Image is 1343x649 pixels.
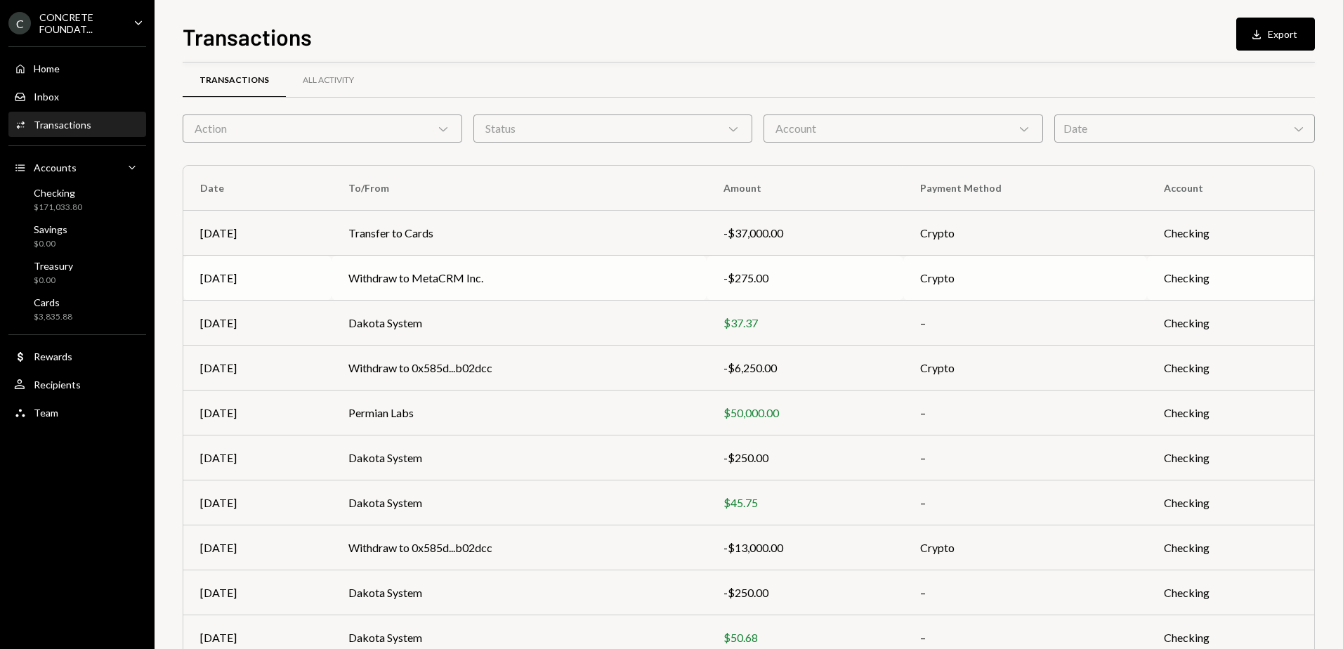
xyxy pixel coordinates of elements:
td: Dakota System [332,435,707,480]
div: [DATE] [200,225,315,242]
div: $0.00 [34,275,73,287]
div: CONCRETE FOUNDAT... [39,11,122,35]
td: Crypto [903,211,1146,256]
td: Checking [1147,525,1314,570]
td: Withdraw to 0x585d...b02dcc [332,346,707,391]
div: $50,000.00 [723,405,887,421]
div: Treasury [34,260,73,272]
a: Accounts [8,155,146,180]
td: Checking [1147,211,1314,256]
div: Inbox [34,91,59,103]
div: [DATE] [200,360,315,376]
div: C [8,12,31,34]
div: -$250.00 [723,584,887,601]
div: $50.68 [723,629,887,646]
h1: Transactions [183,22,312,51]
a: Recipients [8,372,146,397]
th: Date [183,166,332,211]
div: [DATE] [200,405,315,421]
a: Checking$171,033.80 [8,183,146,216]
td: Checking [1147,256,1314,301]
div: [DATE] [200,539,315,556]
div: Rewards [34,350,72,362]
div: -$6,250.00 [723,360,887,376]
div: Savings [34,223,67,235]
td: – [903,301,1146,346]
div: -$275.00 [723,270,887,287]
button: Export [1236,18,1315,51]
div: [DATE] [200,494,315,511]
div: Home [34,63,60,74]
div: [DATE] [200,629,315,646]
a: Home [8,55,146,81]
td: Checking [1147,391,1314,435]
td: Crypto [903,346,1146,391]
div: [DATE] [200,315,315,332]
td: – [903,391,1146,435]
a: Inbox [8,84,146,109]
td: Crypto [903,525,1146,570]
td: Withdraw to 0x585d...b02dcc [332,525,707,570]
div: $45.75 [723,494,887,511]
div: Transactions [199,74,269,86]
div: [DATE] [200,450,315,466]
div: Checking [34,187,82,199]
div: $37.37 [723,315,887,332]
th: Payment Method [903,166,1146,211]
td: – [903,570,1146,615]
th: To/From [332,166,707,211]
td: Permian Labs [332,391,707,435]
div: -$250.00 [723,450,887,466]
td: – [903,480,1146,525]
div: -$37,000.00 [723,225,887,242]
th: Account [1147,166,1314,211]
td: Checking [1147,435,1314,480]
div: [DATE] [200,270,315,287]
td: Crypto [903,256,1146,301]
div: Cards [34,296,72,308]
td: Transfer to Cards [332,211,707,256]
a: Cards$3,835.88 [8,292,146,326]
a: Savings$0.00 [8,219,146,253]
div: Action [183,114,462,143]
div: Team [34,407,58,419]
td: Checking [1147,346,1314,391]
th: Amount [707,166,904,211]
div: $171,033.80 [34,202,82,214]
a: Rewards [8,343,146,369]
td: Checking [1147,480,1314,525]
a: Treasury$0.00 [8,256,146,289]
div: Transactions [34,119,91,131]
a: Transactions [8,112,146,137]
div: Accounts [34,162,77,173]
div: All Activity [303,74,354,86]
div: Status [473,114,753,143]
div: Account [764,114,1043,143]
td: Dakota System [332,570,707,615]
div: -$13,000.00 [723,539,887,556]
td: Dakota System [332,301,707,346]
td: Withdraw to MetaCRM Inc. [332,256,707,301]
a: Transactions [183,63,286,98]
td: Dakota System [332,480,707,525]
div: $3,835.88 [34,311,72,323]
td: Checking [1147,301,1314,346]
div: [DATE] [200,584,315,601]
td: Checking [1147,570,1314,615]
a: Team [8,400,146,425]
td: – [903,435,1146,480]
div: $0.00 [34,238,67,250]
div: Date [1054,114,1315,143]
a: All Activity [286,63,371,98]
div: Recipients [34,379,81,391]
